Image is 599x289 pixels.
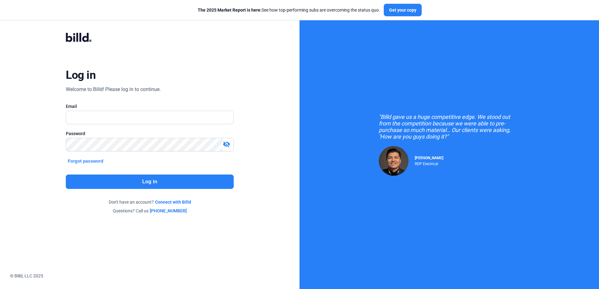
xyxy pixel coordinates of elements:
div: RDP Electrical [415,160,443,166]
a: [PHONE_NUMBER] [150,208,187,214]
div: See how top-performing subs are overcoming the status quo. [198,7,380,13]
button: Log in [66,175,233,189]
div: Questions? Call us [66,208,233,214]
span: The 2025 Market Report is here: [198,8,262,13]
div: "Billd gave us a huge competitive edge. We stood out from the competition because we were able to... [379,114,520,140]
div: Email [66,103,233,109]
span: [PERSON_NAME] [415,156,443,160]
div: Log in [66,68,96,82]
button: Forgot password [66,158,105,165]
div: Welcome to Billd! Please log in to continue. [66,86,161,93]
mat-icon: visibility_off [223,140,230,148]
div: Password [66,130,233,137]
a: Connect with Billd [155,199,191,205]
img: Raul Pacheco [379,146,409,176]
div: Don't have an account? [66,199,233,205]
button: Get your copy [384,4,422,16]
